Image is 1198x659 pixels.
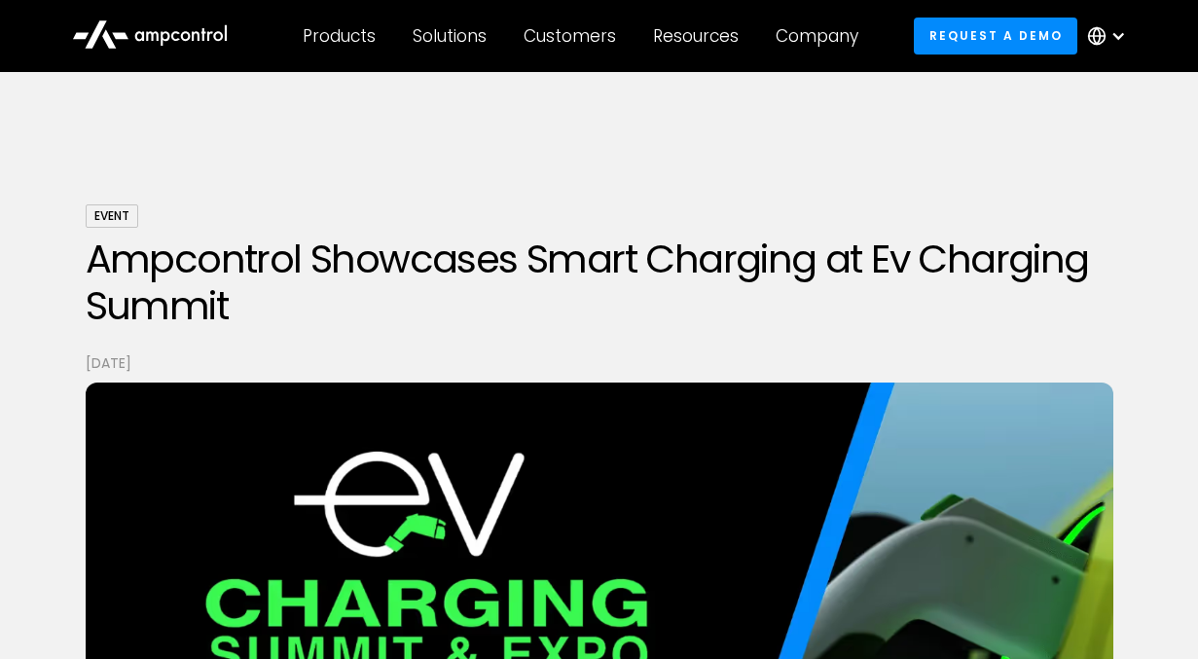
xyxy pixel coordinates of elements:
[86,352,1113,374] p: [DATE]
[653,25,739,47] div: Resources
[86,236,1113,329] h1: Ampcontrol Showcases Smart Charging at Ev Charging Summit
[776,25,858,47] div: Company
[524,25,616,47] div: Customers
[413,25,487,47] div: Solutions
[303,25,376,47] div: Products
[914,18,1077,54] a: Request a demo
[86,204,138,228] div: Event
